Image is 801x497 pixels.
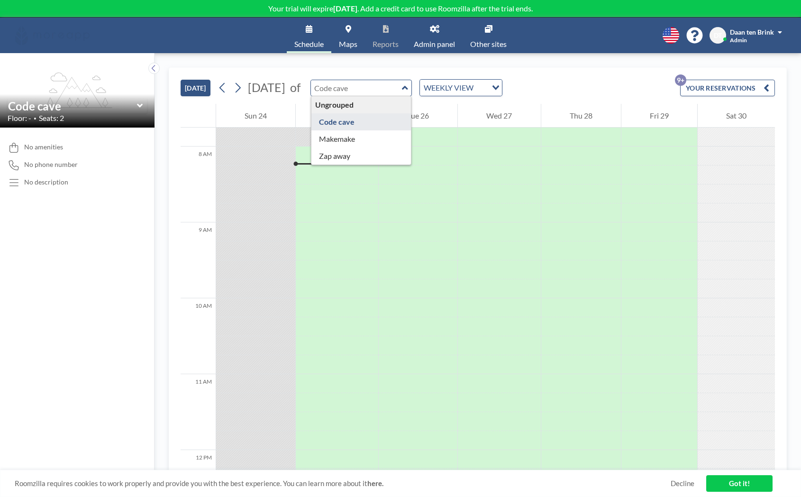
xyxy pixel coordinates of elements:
button: [DATE] [181,80,210,96]
div: Ungrouped [311,96,411,113]
a: Admin panel [406,18,463,53]
div: Fri 29 [621,104,697,128]
a: Schedule [287,18,331,53]
img: organization-logo [15,26,90,45]
span: No phone number [24,160,78,169]
span: Maps [339,40,357,48]
div: 9 AM [181,222,216,298]
span: Schedule [294,40,324,48]
div: Mon 25 [296,104,378,128]
div: Search for option [420,80,502,96]
button: YOUR RESERVATIONS9+ [680,80,775,96]
div: Wed 27 [458,104,540,128]
div: 10 AM [181,298,216,374]
input: Search for option [476,82,486,94]
span: Daan ten Brink [730,28,774,36]
span: • [34,115,36,121]
div: Zap away [311,147,411,165]
div: Makemake [311,130,411,147]
span: Admin panel [414,40,455,48]
div: 8 AM [181,147,216,222]
span: WEEKLY VIEW [422,82,475,94]
span: of [290,80,300,95]
div: Sun 24 [216,104,295,128]
span: DT [714,31,722,40]
span: No amenities [24,143,63,151]
a: Decline [671,479,694,488]
a: Reports [365,18,406,53]
a: here. [367,479,383,488]
b: [DATE] [333,4,357,13]
a: Other sites [463,18,514,53]
input: Code cave [8,99,137,113]
a: Got it! [706,475,773,492]
a: Maps [331,18,365,53]
div: 11 AM [181,374,216,450]
span: Admin [730,37,747,44]
div: Code cave [311,113,411,130]
p: 9+ [675,74,686,86]
span: Reports [373,40,399,48]
span: Seats: 2 [39,113,64,123]
div: No description [24,178,68,186]
span: Other sites [470,40,507,48]
span: Roomzilla requires cookies to work properly and provide you with the best experience. You can lea... [15,479,671,488]
span: Floor: - [8,113,31,123]
div: Thu 28 [541,104,621,128]
input: Code cave [311,80,402,96]
span: [DATE] [248,80,285,94]
div: Sat 30 [698,104,775,128]
div: Tue 26 [379,104,457,128]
